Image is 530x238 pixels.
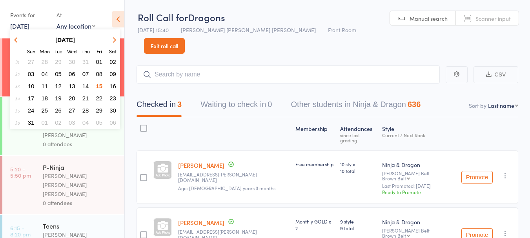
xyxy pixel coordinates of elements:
span: 29 [55,58,62,65]
em: 33 [15,83,20,89]
div: 0 [268,100,272,109]
span: 16 [109,83,116,89]
button: 29 [93,105,106,116]
div: Last name [488,102,514,109]
span: 11 [42,83,48,89]
button: 05 [52,69,64,79]
span: 01 [96,58,103,65]
span: 02 [109,58,116,65]
span: 9 style [340,218,376,225]
span: 02 [55,119,62,126]
span: 27 [28,58,35,65]
span: 25 [42,107,48,114]
input: Search by name [137,65,440,84]
span: 30 [109,107,116,114]
span: 10 [28,83,35,89]
button: 28 [80,105,92,116]
small: Sunday [27,48,35,55]
span: 03 [69,119,75,126]
button: 02 [52,117,64,128]
div: 0 attendees [43,140,118,149]
button: 08 [93,69,106,79]
button: 15 [93,81,106,91]
button: 27 [66,105,78,116]
button: 27 [25,56,37,67]
div: P-Ninja [43,163,118,171]
span: [PERSON_NAME] [PERSON_NAME] [PERSON_NAME] [181,26,316,34]
div: [PERSON_NAME] [PERSON_NAME] [PERSON_NAME] [43,171,118,198]
a: Exit roll call [144,38,185,54]
button: 09 [107,69,119,79]
button: 02 [107,56,119,67]
button: 14 [80,81,92,91]
button: 23 [107,93,119,104]
div: Free membership [295,161,334,167]
span: 19 [55,95,62,102]
div: Ready to Promote [382,189,455,195]
span: 24 [28,107,35,114]
span: Dragons [188,11,225,24]
span: 27 [69,107,75,114]
span: 31 [82,58,89,65]
span: 09 [109,71,116,77]
button: 29 [52,56,64,67]
strong: [DATE] [55,36,75,43]
span: Scanner input [475,15,511,22]
button: 11 [39,81,51,91]
small: Tuesday [55,48,62,55]
span: 28 [82,107,89,114]
div: Style [379,121,458,147]
div: Ninja & Dragon [382,218,455,226]
small: bianca.abood@hotmail.com [178,172,289,183]
em: 31 [15,59,19,65]
button: 04 [39,69,51,79]
em: 34 [15,95,20,102]
div: At [56,9,95,22]
a: [DATE] [10,22,29,30]
button: 26 [52,105,64,116]
button: 01 [39,117,51,128]
button: 01 [93,56,106,67]
div: Membership [292,121,337,147]
span: 07 [82,71,89,77]
div: 0 attendees [43,198,118,207]
em: 35 [15,107,20,114]
div: Current / Next Rank [382,133,455,138]
time: 6:15 - 8:20 pm [10,225,31,237]
span: 30 [69,58,75,65]
div: Any location [56,22,95,30]
button: 28 [39,56,51,67]
span: 31 [28,119,35,126]
span: 18 [42,95,48,102]
em: 36 [15,120,20,126]
time: 5:20 - 5:50 pm [10,166,31,178]
button: 03 [25,69,37,79]
span: Age: [DEMOGRAPHIC_DATA] years 3 months [178,185,275,191]
button: 03 [66,117,78,128]
button: 31 [25,117,37,128]
button: CSV [474,66,518,83]
button: 13 [66,81,78,91]
button: 31 [80,56,92,67]
span: 28 [42,58,48,65]
span: 12 [55,83,62,89]
span: 29 [96,107,103,114]
div: Teens [43,222,118,230]
div: 636 [408,100,421,109]
button: 10 [25,81,37,91]
span: 05 [96,119,103,126]
span: 9 total [340,225,376,231]
button: 19 [52,93,64,104]
a: 4:45 -6:15 pmL-Ninjas[PERSON_NAME] [PERSON_NAME] [PERSON_NAME]0 attendees [2,97,124,155]
button: Promote [461,171,493,183]
span: 08 [96,71,103,77]
span: 17 [28,95,35,102]
span: 13 [69,83,75,89]
button: 04 [80,117,92,128]
button: 06 [66,69,78,79]
div: since last grading [340,133,376,143]
button: Waiting to check in0 [200,96,272,117]
a: [PERSON_NAME] [178,218,224,227]
button: 17 [25,93,37,104]
span: 05 [55,71,62,77]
